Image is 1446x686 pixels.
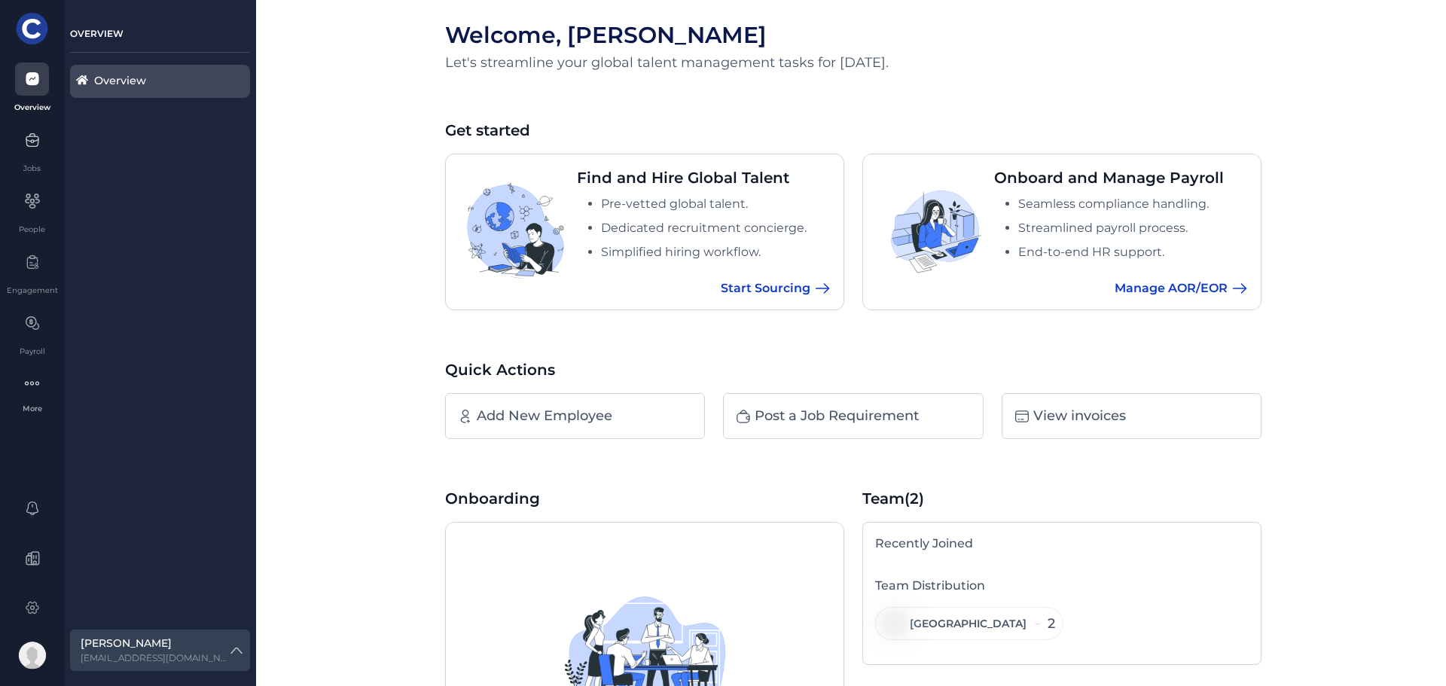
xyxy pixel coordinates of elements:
div: Team Distribution [875,577,1249,595]
div: People [19,224,45,235]
div: Get started [445,119,1261,142]
div: Jobs [23,163,41,174]
div: Welcome , [PERSON_NAME] [445,24,1261,46]
li: Dedicated recruitment concierge. [601,219,831,237]
label: celina.billows@belmarcloud.com [81,651,227,665]
div: View invoices [1033,406,1126,426]
span: Start Sourcing [721,279,810,297]
div: Post a Job Requirement [755,406,919,426]
div: Payroll [20,346,45,357]
li: Streamlined payroll process. [1018,219,1249,237]
li: Seamless compliance handling. [1018,195,1249,213]
a: Start Sourcing [577,279,831,297]
div: Team (2) [862,487,1261,510]
div: Engagement [7,285,58,296]
div: [GEOGRAPHIC_DATA] [910,616,1027,632]
div: Find and Hire Global Talent [577,166,831,189]
span: Manage AOR/EOR [1115,279,1228,297]
p: Let's streamline your global talent management tasks for [DATE]. [445,54,1261,71]
a: Manage AOR/EOR [994,279,1249,297]
div: Overview [14,102,50,113]
div: Onboard and Manage Payroll [994,166,1249,189]
li: End-to-end HR support. [1018,243,1249,261]
div: More [6,403,58,414]
li: Pre-vetted global talent. [601,195,831,213]
div: Overview [94,73,205,90]
li: Simplified hiring workflow. [601,243,831,261]
div: Onboarding [445,487,844,510]
label: [PERSON_NAME] [81,636,227,651]
span: OVERVIEW [70,28,124,39]
div: Recently Joined [875,535,973,553]
div: Quick Actions [445,358,1261,381]
div: 2 [1036,614,1055,634]
div: Add New Employee [477,406,612,426]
